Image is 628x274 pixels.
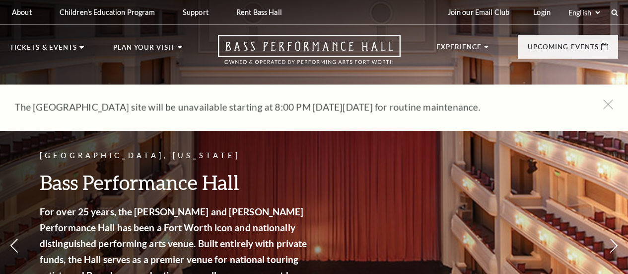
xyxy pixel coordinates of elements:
p: Experience [436,44,482,56]
p: Tickets & Events [10,44,77,56]
p: Upcoming Events [528,44,599,56]
p: Plan Your Visit [113,44,175,56]
p: The [GEOGRAPHIC_DATA] site will be unavailable starting at 8:00 PM [DATE][DATE] for routine maint... [15,99,583,115]
h3: Bass Performance Hall [40,170,313,195]
p: Support [183,8,209,16]
p: Rent Bass Hall [236,8,282,16]
p: Children's Education Program [60,8,155,16]
p: [GEOGRAPHIC_DATA], [US_STATE] [40,150,313,162]
p: About [12,8,32,16]
select: Select: [566,8,602,17]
